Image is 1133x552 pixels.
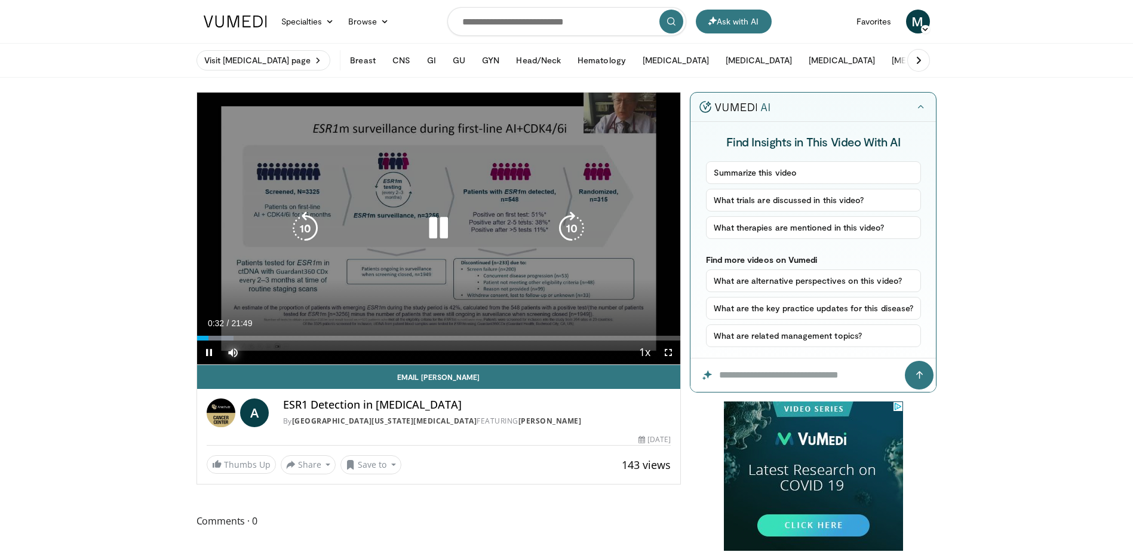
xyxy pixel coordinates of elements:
a: Email [PERSON_NAME] [197,365,681,389]
iframe: Advertisement [724,401,903,551]
button: Playback Rate [632,341,656,364]
button: Share [281,455,336,474]
img: University of Colorado Cancer Center [207,398,235,427]
div: Progress Bar [197,336,681,341]
span: / [227,318,229,328]
button: [MEDICAL_DATA] [885,48,965,72]
video-js: Video Player [197,93,681,365]
button: [MEDICAL_DATA] [802,48,882,72]
p: Find more videos on Vumedi [706,254,922,265]
button: CNS [385,48,417,72]
a: A [240,398,269,427]
a: [PERSON_NAME] [518,416,582,426]
button: Hematology [570,48,633,72]
div: By FEATURING [283,416,671,427]
button: What are related management topics? [706,324,922,347]
button: Pause [197,341,221,364]
button: Breast [343,48,382,72]
img: vumedi-ai-logo.v2.svg [699,101,770,113]
img: VuMedi Logo [204,16,267,27]
button: Mute [221,341,245,364]
button: Ask with AI [696,10,772,33]
a: Specialties [274,10,342,33]
a: Visit [MEDICAL_DATA] page [196,50,331,70]
button: Fullscreen [656,341,680,364]
button: GYN [475,48,506,72]
button: GU [446,48,472,72]
button: [MEDICAL_DATA] [719,48,799,72]
a: Browse [341,10,396,33]
a: [GEOGRAPHIC_DATA][US_STATE][MEDICAL_DATA] [292,416,477,426]
button: What therapies are mentioned in this video? [706,216,922,239]
a: Favorites [849,10,899,33]
button: Save to [340,455,401,474]
span: 0:32 [208,318,224,328]
button: What trials are discussed in this video? [706,189,922,211]
div: [DATE] [638,434,671,445]
button: Head/Neck [509,48,568,72]
span: 21:49 [231,318,252,328]
span: Comments 0 [196,513,681,529]
button: [MEDICAL_DATA] [635,48,716,72]
a: M [906,10,930,33]
a: Thumbs Up [207,455,276,474]
input: Search topics, interventions [447,7,686,36]
button: GI [420,48,443,72]
button: What are the key practice updates for this disease? [706,297,922,320]
button: Summarize this video [706,161,922,184]
h4: Find Insights in This Video With AI [706,134,922,149]
span: 143 views [622,458,671,472]
h4: ESR1 Detection in [MEDICAL_DATA] [283,398,671,412]
input: Question for the AI [690,358,936,392]
button: What are alternative perspectives on this video? [706,269,922,292]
